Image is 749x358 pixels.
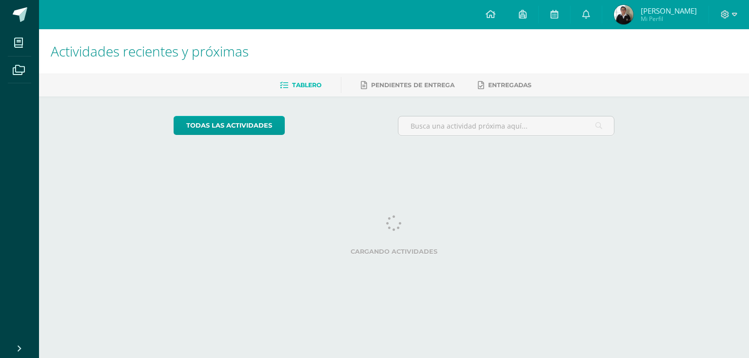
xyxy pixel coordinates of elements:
[614,5,633,24] img: 4eaae96b995a47cad2151a382385d37a.png
[641,6,697,16] span: [PERSON_NAME]
[361,77,454,93] a: Pendientes de entrega
[51,42,249,60] span: Actividades recientes y próximas
[398,116,614,135] input: Busca una actividad próxima aquí...
[488,81,532,89] span: Entregadas
[371,81,454,89] span: Pendientes de entrega
[280,77,321,93] a: Tablero
[174,116,285,135] a: todas las Actividades
[641,15,697,23] span: Mi Perfil
[478,77,532,93] a: Entregadas
[174,248,615,255] label: Cargando actividades
[292,81,321,89] span: Tablero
